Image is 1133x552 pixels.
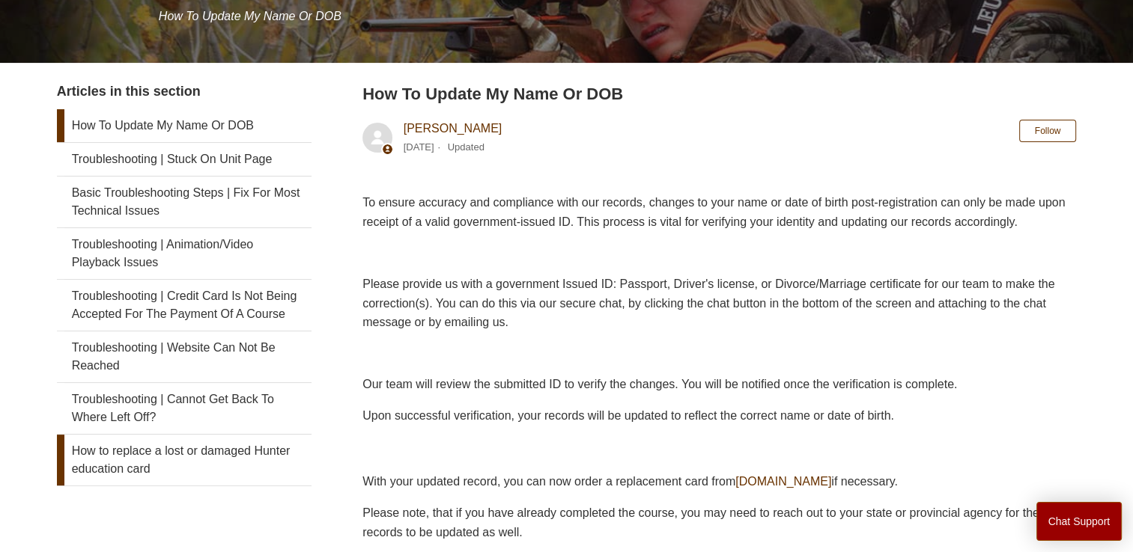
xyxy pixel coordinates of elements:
span: Articles in this section [57,84,201,99]
a: Troubleshooting | Website Can Not Be Reached [57,331,312,382]
a: How to replace a lost or damaged Hunter education card [57,435,312,485]
a: How To Update My Name Or DOB [57,109,312,142]
a: Basic Troubleshooting Steps | Fix For Most Technical Issues [57,177,312,227]
a: Troubleshooting | Stuck On Unit Page [57,143,312,176]
span: Please provide us with a government Issued ID: Passport, Driver's license, or Divorce/Marriage ce... [362,277,1054,328]
span: Our team will review the submitted ID to verify the changes. You will be notified once the verifi... [362,378,957,390]
a: Troubleshooting | Cannot Get Back To Where Left Off? [57,383,312,434]
a: Troubleshooting | Credit Card Is Not Being Accepted For The Payment Of A Course [57,280,312,331]
a: Troubleshooting | Animation/Video Playback Issues [57,228,312,279]
span: Please note, that if you have already completed the course, you may need to reach out to your sta... [362,506,1046,539]
a: [DOMAIN_NAME] [735,475,831,488]
time: 04/08/2025, 12:08 [404,141,434,153]
button: Chat Support [1036,502,1123,541]
p: To ensure accuracy and compliance with our records, changes to your name or date of birth post-re... [362,193,1076,231]
li: Updated [448,141,485,153]
h2: How To Update My Name Or DOB [362,82,1076,106]
p: Upon successful verification, your records will be updated to reflect the correct name or date of... [362,406,1076,426]
button: Follow Article [1019,120,1077,142]
p: With your updated record, you can now order a replacement card from if necessary. [362,472,1076,491]
span: How To Update My Name Or DOB [159,10,341,22]
a: [PERSON_NAME] [404,122,502,135]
